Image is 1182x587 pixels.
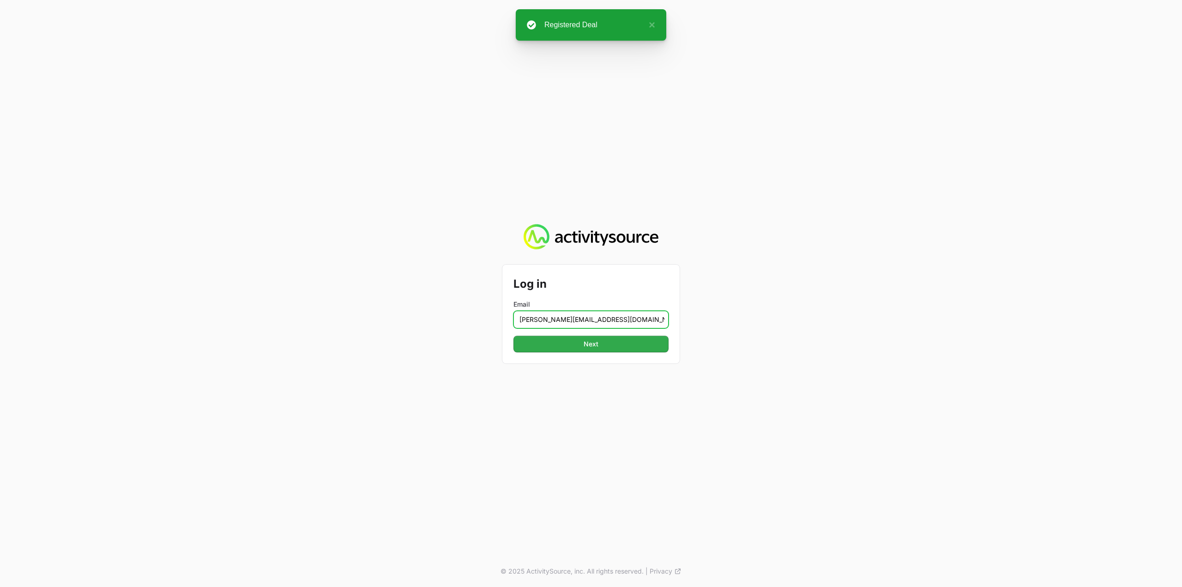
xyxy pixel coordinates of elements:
button: close [644,19,655,30]
div: Registered Deal [544,19,644,30]
img: Activity Source [524,224,658,250]
span: | [645,567,648,576]
label: Email [513,300,669,309]
input: Enter your email [513,311,669,328]
a: Privacy [650,567,681,576]
p: © 2025 ActivitySource, inc. All rights reserved. [501,567,644,576]
h2: Log in [513,276,669,292]
button: Next [513,336,669,352]
span: Next [519,339,663,350]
